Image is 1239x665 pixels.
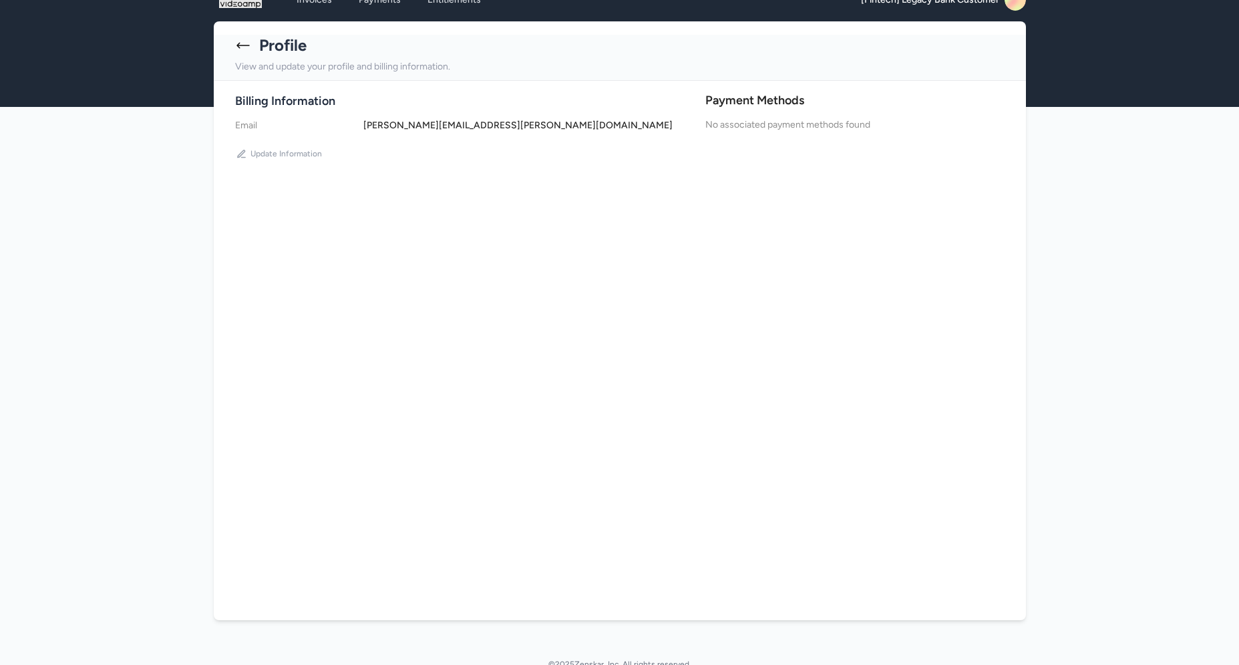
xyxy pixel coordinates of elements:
h4: [PERSON_NAME][EMAIL_ADDRESS][PERSON_NAME][DOMAIN_NAME] [363,118,697,132]
p: View and update your profile and billing information. [235,59,1005,75]
h1: Billing Information [235,92,697,110]
h1: Profile [259,35,307,56]
h2: Payment Methods [705,92,1005,110]
h4: No associated payment methods found [705,118,1005,132]
button: Update Information [235,143,323,164]
h4: Email [235,118,342,132]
